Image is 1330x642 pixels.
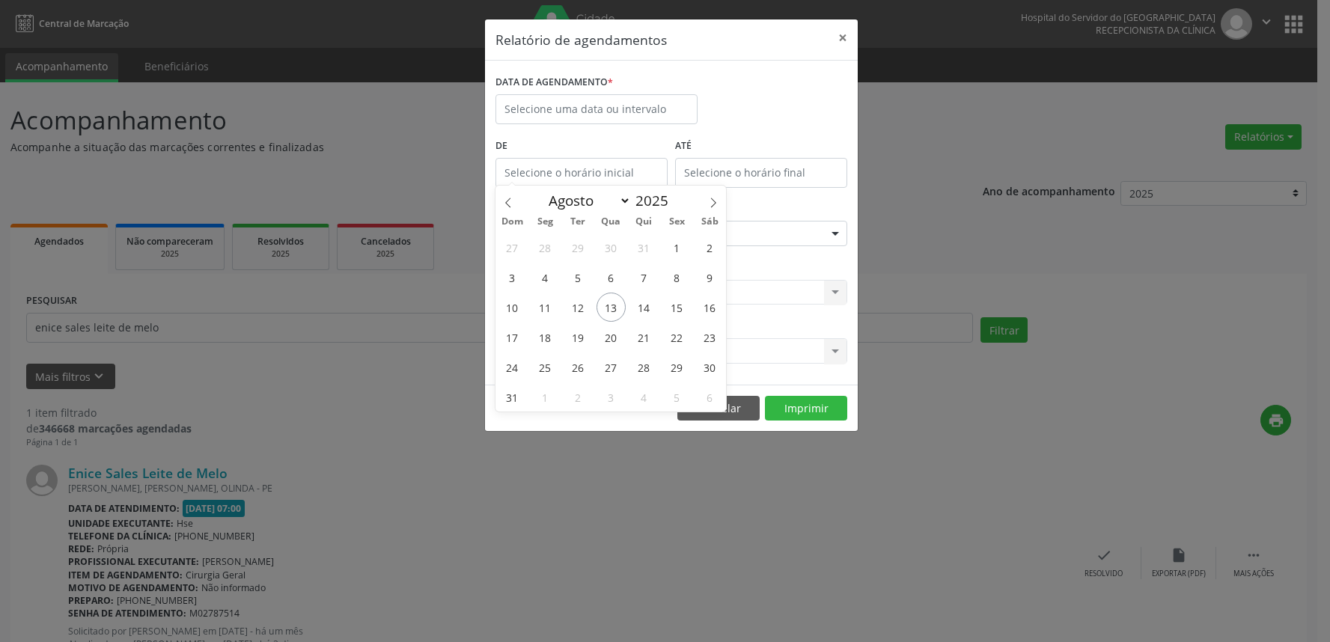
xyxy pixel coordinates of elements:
[542,190,632,211] select: Month
[597,382,626,412] span: Setembro 3, 2025
[629,382,659,412] span: Setembro 4, 2025
[495,71,613,94] label: DATA DE AGENDAMENTO
[531,263,560,292] span: Agosto 4, 2025
[693,217,726,227] span: Sáb
[531,233,560,262] span: Julho 28, 2025
[662,233,692,262] span: Agosto 1, 2025
[498,263,527,292] span: Agosto 3, 2025
[498,293,527,322] span: Agosto 10, 2025
[498,352,527,382] span: Agosto 24, 2025
[695,382,725,412] span: Setembro 6, 2025
[629,263,659,292] span: Agosto 7, 2025
[627,217,660,227] span: Qui
[531,382,560,412] span: Setembro 1, 2025
[531,352,560,382] span: Agosto 25, 2025
[597,322,626,352] span: Agosto 20, 2025
[498,322,527,352] span: Agosto 17, 2025
[564,382,593,412] span: Setembro 2, 2025
[564,322,593,352] span: Agosto 19, 2025
[564,293,593,322] span: Agosto 12, 2025
[495,30,667,49] h5: Relatório de agendamentos
[531,322,560,352] span: Agosto 18, 2025
[662,322,692,352] span: Agosto 22, 2025
[660,217,693,227] span: Sex
[564,233,593,262] span: Julho 29, 2025
[695,322,725,352] span: Agosto 23, 2025
[675,135,847,158] label: ATÉ
[597,233,626,262] span: Julho 30, 2025
[528,217,561,227] span: Seg
[629,322,659,352] span: Agosto 21, 2025
[495,94,698,124] input: Selecione uma data ou intervalo
[765,396,847,421] button: Imprimir
[597,293,626,322] span: Agosto 13, 2025
[495,217,528,227] span: Dom
[675,158,847,188] input: Selecione o horário final
[495,135,668,158] label: De
[629,233,659,262] span: Julho 31, 2025
[498,233,527,262] span: Julho 27, 2025
[531,293,560,322] span: Agosto 11, 2025
[597,263,626,292] span: Agosto 6, 2025
[662,293,692,322] span: Agosto 15, 2025
[594,217,627,227] span: Qua
[597,352,626,382] span: Agosto 27, 2025
[629,293,659,322] span: Agosto 14, 2025
[561,217,594,227] span: Ter
[498,382,527,412] span: Agosto 31, 2025
[695,293,725,322] span: Agosto 16, 2025
[695,263,725,292] span: Agosto 9, 2025
[564,352,593,382] span: Agosto 26, 2025
[631,191,680,210] input: Year
[564,263,593,292] span: Agosto 5, 2025
[495,158,668,188] input: Selecione o horário inicial
[695,233,725,262] span: Agosto 2, 2025
[662,352,692,382] span: Agosto 29, 2025
[828,19,858,56] button: Close
[695,352,725,382] span: Agosto 30, 2025
[629,352,659,382] span: Agosto 28, 2025
[662,263,692,292] span: Agosto 8, 2025
[662,382,692,412] span: Setembro 5, 2025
